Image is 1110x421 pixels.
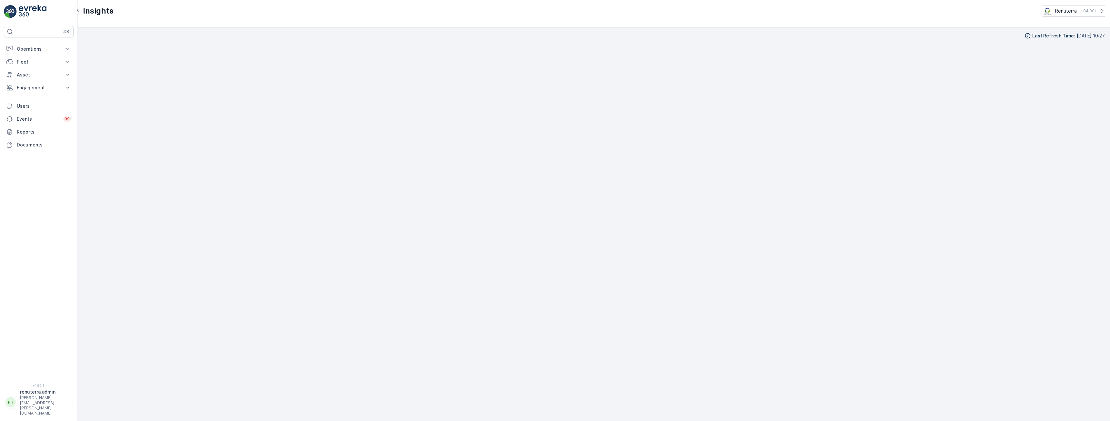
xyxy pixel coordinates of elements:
[4,5,17,18] img: logo
[1032,33,1075,39] p: Last Refresh Time :
[4,113,74,125] a: Events99
[4,43,74,55] button: Operations
[17,85,61,91] p: Engagement
[17,46,61,52] p: Operations
[4,100,74,113] a: Users
[4,55,74,68] button: Fleet
[1043,7,1053,15] img: Screenshot_2024-07-26_at_13.33.01.png
[17,59,61,65] p: Fleet
[4,389,74,416] button: RRrenuterra.admin[PERSON_NAME][EMAIL_ADDRESS][PERSON_NAME][DOMAIN_NAME]
[17,103,71,109] p: Users
[4,138,74,151] a: Documents
[4,384,74,387] span: v 1.52.3
[4,125,74,138] a: Reports
[17,142,71,148] p: Documents
[4,68,74,81] button: Asset
[1079,8,1096,14] p: ( +04:00 )
[20,389,68,395] p: renuterra.admin
[83,6,114,16] p: Insights
[5,397,16,407] div: RR
[1055,8,1077,14] p: Renuterra
[20,395,68,416] p: [PERSON_NAME][EMAIL_ADDRESS][PERSON_NAME][DOMAIN_NAME]
[4,81,74,94] button: Engagement
[1077,33,1105,39] p: [DATE] 10:27
[1043,5,1105,17] button: Renuterra(+04:00)
[17,116,59,122] p: Events
[63,29,69,34] p: ⌘B
[17,129,71,135] p: Reports
[19,5,46,18] img: logo_light-DOdMpM7g.png
[65,116,70,122] p: 99
[17,72,61,78] p: Asset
